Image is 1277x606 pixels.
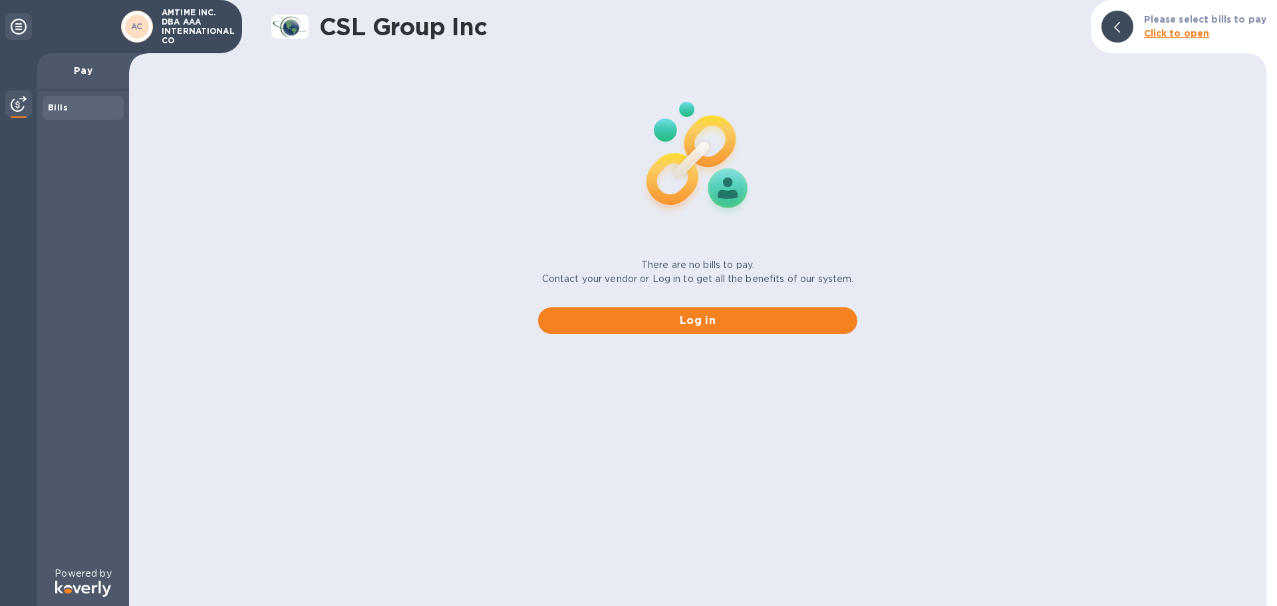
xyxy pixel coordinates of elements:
b: Click to open [1144,28,1210,39]
p: There are no bills to pay. Contact your vendor or Log in to get all the benefits of our system. [542,258,854,286]
p: Powered by [55,567,111,581]
b: AC [131,21,143,31]
img: Logo [55,581,111,597]
button: Log in [538,307,857,334]
h1: CSL Group Inc [319,13,1080,41]
p: AMTIME INC. DBA AAA INTERNATIONAL CO [162,8,228,45]
b: Bills [48,102,68,112]
p: Pay [48,64,118,77]
span: Log in [549,313,847,329]
b: Please select bills to pay [1144,14,1266,25]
